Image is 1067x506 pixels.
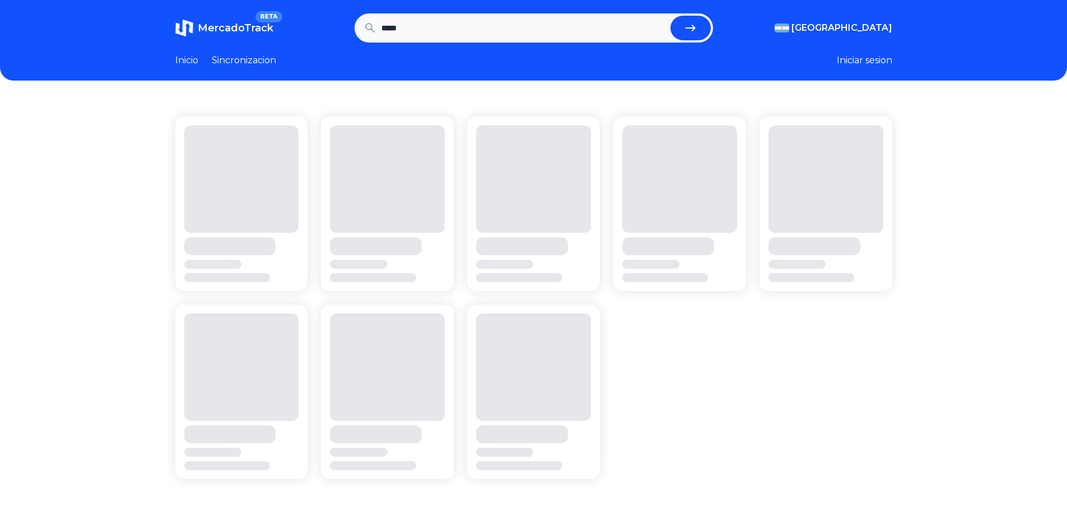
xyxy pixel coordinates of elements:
img: MercadoTrack [175,19,193,37]
span: BETA [255,11,282,22]
a: Sincronizacion [212,54,276,67]
a: MercadoTrackBETA [175,19,273,37]
span: MercadoTrack [198,22,273,34]
button: [GEOGRAPHIC_DATA] [775,21,892,35]
img: Argentina [775,24,789,32]
button: Iniciar sesion [837,54,892,67]
span: [GEOGRAPHIC_DATA] [791,21,892,35]
a: Inicio [175,54,198,67]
